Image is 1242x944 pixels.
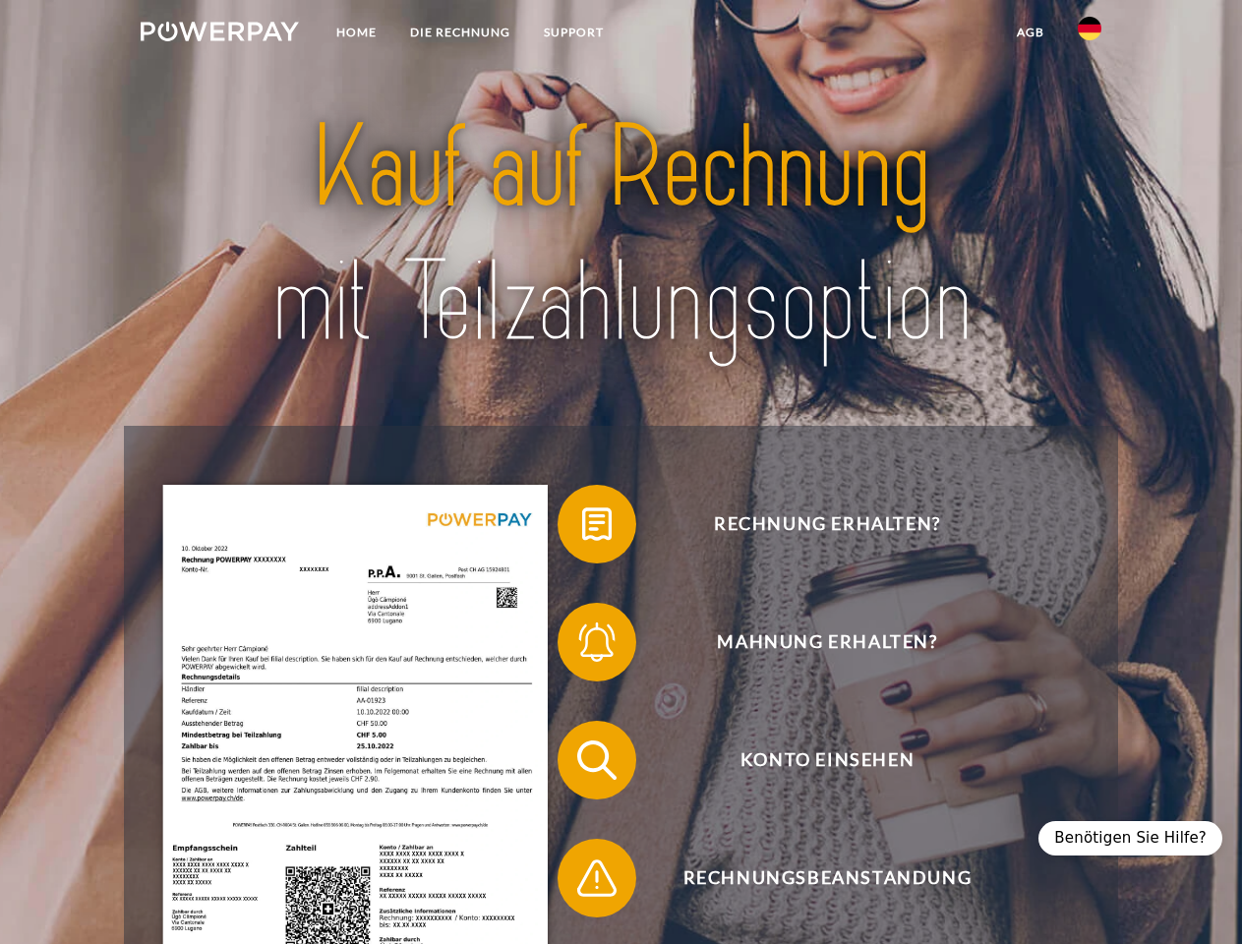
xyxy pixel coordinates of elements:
button: Konto einsehen [558,721,1069,799]
a: DIE RECHNUNG [393,15,527,50]
button: Mahnung erhalten? [558,603,1069,681]
button: Rechnung erhalten? [558,485,1069,563]
a: SUPPORT [527,15,621,50]
span: Rechnungsbeanstandung [586,839,1068,917]
img: de [1078,17,1101,40]
img: title-powerpay_de.svg [188,94,1054,377]
div: Benötigen Sie Hilfe? [1038,821,1222,855]
span: Konto einsehen [586,721,1068,799]
span: Mahnung erhalten? [586,603,1068,681]
img: logo-powerpay-white.svg [141,22,299,41]
a: agb [1000,15,1061,50]
button: Rechnungsbeanstandung [558,839,1069,917]
img: qb_search.svg [572,736,621,785]
span: Rechnung erhalten? [586,485,1068,563]
img: qb_bell.svg [572,618,621,667]
img: qb_warning.svg [572,854,621,903]
img: qb_bill.svg [572,500,621,549]
a: Home [320,15,393,50]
